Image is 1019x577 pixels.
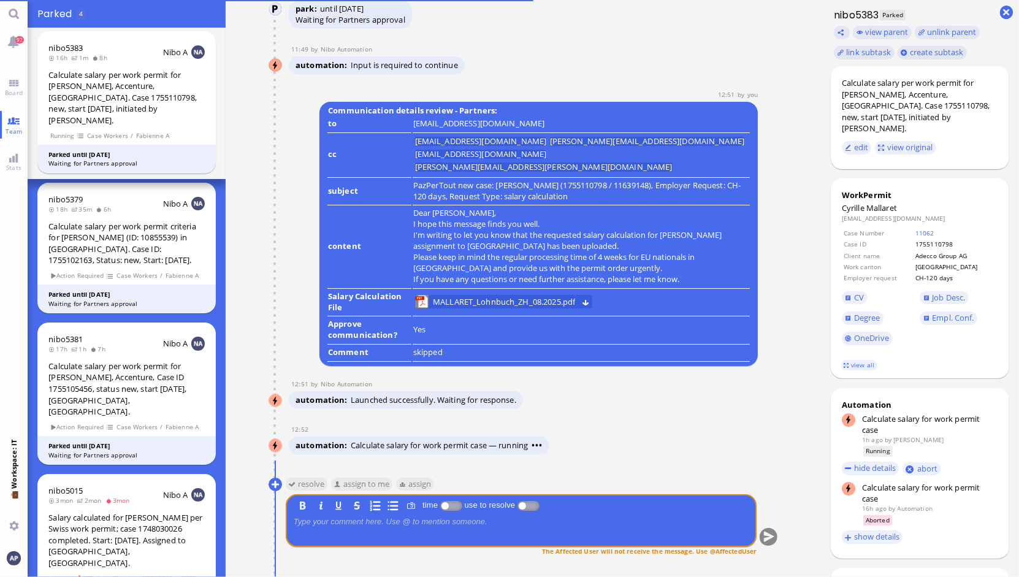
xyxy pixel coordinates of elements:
span: Degree [854,312,880,323]
td: Adecco Group AG [915,251,996,261]
li: [PERSON_NAME][EMAIL_ADDRESS][PERSON_NAME][DOMAIN_NAME] [415,162,673,172]
span: by [888,504,895,513]
button: I [314,499,327,512]
span: Fabienne A [135,131,170,141]
td: Work canton [843,262,914,272]
span: 1m [71,53,92,62]
span: skipped [413,346,443,357]
img: Nibo Automation [269,59,283,72]
span: CV [854,292,864,303]
td: cc [327,134,411,178]
div: Waiting for Partners approval [48,159,205,168]
span: automation@bluelakelegal.com [898,504,933,513]
div: Parked until [DATE] [48,290,205,299]
p: Please keep in mind the regular processing time of 4 weeks for EU nationals in [GEOGRAPHIC_DATA] ... [413,251,749,273]
span: Cyrille [842,202,864,213]
span: 35m [71,205,96,213]
span: Parked [37,7,75,21]
span: 3mon [105,496,134,505]
div: Parked until [DATE] [48,441,205,451]
span: until [320,3,337,14]
span: 6h [96,205,115,213]
div: WorkPermit [842,189,998,201]
td: Approve communication? [327,318,411,345]
a: 11062 [915,229,934,237]
span: link subtask [846,47,891,58]
button: resolve [285,477,327,491]
span: Fabienne A [165,270,199,281]
a: OneDrive [842,332,893,345]
button: unlink parent [915,26,980,39]
img: MALLARET_Lohnbuch_ZH_08.2025.pdf [415,295,429,308]
span: by [311,45,321,53]
span: Input is required to continue [351,59,458,71]
button: view parent [853,26,912,39]
label: time [420,500,440,510]
div: Calculate salary per work permit for [PERSON_NAME], Accenture, Case ID 1755105456, status new, st... [48,361,205,418]
div: Calculate salary per work permit criteria for [PERSON_NAME] (ID: 10855539) in [GEOGRAPHIC_DATA]. ... [48,221,205,266]
span: [DATE] [339,3,364,14]
div: Parked until [DATE] [48,150,205,159]
button: U [332,499,345,512]
span: 92 [15,36,24,44]
button: Copy ticket nibo5383 link to clipboard [834,26,850,39]
dd: [EMAIL_ADDRESS][DOMAIN_NAME] [842,214,998,223]
p: I hope this message finds you well. I'm writing to let you know that the requested salary calcula... [413,218,749,251]
button: view original [875,141,936,155]
span: by [738,90,747,99]
span: Fabienne A [165,422,199,432]
a: nibo5383 [48,42,83,53]
span: • [539,440,543,451]
p: If you have any questions or need further assistance, please let me know. [413,273,749,285]
span: / [160,270,164,281]
span: 12:51 [718,90,738,99]
li: [EMAIL_ADDRESS][DOMAIN_NAME] [415,150,547,159]
span: / [160,422,164,432]
span: 7h [90,345,109,353]
td: Employer request [843,273,914,283]
span: Empl. Conf. [932,312,974,323]
img: NA [191,337,205,350]
a: nibo5015 [48,485,83,496]
td: Case ID [843,239,914,249]
button: Download MALLARET_Lohnbuch_ZH_08.2025.pdf [582,297,590,305]
td: CH-120 days [915,273,996,283]
span: 💼 Workspace: IT [9,489,18,516]
span: anand.pazhenkottil@bluelakelegal.com [747,90,758,99]
span: • [532,440,535,451]
span: Nibo A [163,198,188,209]
span: Nibo A [163,47,188,58]
button: assign to me [330,477,392,491]
li: [PERSON_NAME][EMAIL_ADDRESS][DOMAIN_NAME] [550,137,744,147]
div: Calculate salary for work permit case [862,482,998,504]
button: create subtask [898,46,967,59]
td: Client name [843,251,914,261]
span: Running [50,131,75,141]
span: 12:52 [291,425,311,434]
img: NA [191,197,205,210]
div: Waiting for Partners approval [48,299,205,308]
a: CV [842,291,868,305]
span: 1h ago [862,435,883,444]
td: 1755110798 [915,239,996,249]
td: Case Number [843,228,914,238]
button: hide details [842,462,899,475]
span: automation [296,440,351,451]
div: Calculate salary for work permit case [862,413,998,435]
td: Comment [327,346,411,362]
a: Degree [842,311,884,325]
span: Case Workers [87,131,129,141]
span: by [311,380,321,388]
div: Waiting for Partners approval [48,451,205,460]
button: B [296,499,309,512]
span: • [535,440,539,451]
span: automation@nibo.ai [321,380,372,388]
span: 3mon [48,496,77,505]
label: use to resolve [462,500,517,510]
span: Nibo A [163,489,188,500]
p-inputswitch: Log time spent [440,500,462,510]
span: jakob.wendel@bluelakelegal.com [894,435,944,444]
span: 18h [48,205,71,213]
a: nibo5379 [48,194,83,205]
span: Parked [880,10,906,20]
